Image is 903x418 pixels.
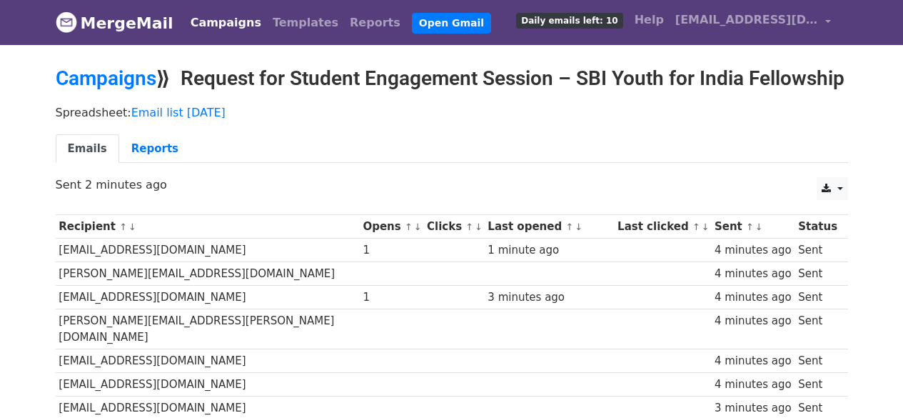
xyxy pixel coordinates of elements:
[465,222,473,232] a: ↑
[56,349,360,373] td: [EMAIL_ADDRESS][DOMAIN_NAME]
[56,373,360,397] td: [EMAIL_ADDRESS][DOMAIN_NAME]
[488,242,610,259] div: 1 minute ago
[185,9,267,37] a: Campaigns
[119,134,191,164] a: Reports
[565,222,573,232] a: ↑
[794,373,840,397] td: Sent
[56,11,77,33] img: MergeMail logo
[755,222,763,232] a: ↓
[56,8,173,38] a: MergeMail
[794,349,840,373] td: Sent
[629,6,670,34] a: Help
[711,215,794,239] th: Sent
[344,9,406,37] a: Reports
[56,262,360,286] td: [PERSON_NAME][EMAIL_ADDRESS][DOMAIN_NAME]
[56,309,360,349] td: [PERSON_NAME][EMAIL_ADDRESS][PERSON_NAME][DOMAIN_NAME]
[56,215,360,239] th: Recipient
[56,286,360,309] td: [EMAIL_ADDRESS][DOMAIN_NAME]
[746,222,754,232] a: ↑
[794,286,840,309] td: Sent
[794,309,840,349] td: Sent
[675,11,818,29] span: [EMAIL_ADDRESS][DOMAIN_NAME]
[119,222,127,232] a: ↑
[56,66,156,90] a: Campaigns
[715,242,792,259] div: 4 minutes ago
[715,353,792,369] div: 4 minutes ago
[56,134,119,164] a: Emails
[360,215,424,239] th: Opens
[423,215,484,239] th: Clicks
[414,222,422,232] a: ↓
[412,13,491,34] a: Open Gmail
[475,222,483,232] a: ↓
[670,6,837,39] a: [EMAIL_ADDRESS][DOMAIN_NAME]
[510,6,628,34] a: Daily emails left: 10
[702,222,710,232] a: ↓
[56,105,848,120] p: Spreadsheet:
[614,215,711,239] th: Last clicked
[485,215,615,239] th: Last opened
[692,222,700,232] a: ↑
[715,266,792,282] div: 4 minutes ago
[715,313,792,329] div: 4 minutes ago
[363,289,420,306] div: 1
[715,400,792,417] div: 3 minutes ago
[794,215,840,239] th: Status
[488,289,610,306] div: 3 minutes ago
[56,66,848,91] h2: ⟫ Request for Student Engagement Session – SBI Youth for India Fellowship
[267,9,344,37] a: Templates
[128,222,136,232] a: ↓
[715,289,792,306] div: 4 minutes ago
[715,377,792,393] div: 4 minutes ago
[56,239,360,262] td: [EMAIL_ADDRESS][DOMAIN_NAME]
[516,13,622,29] span: Daily emails left: 10
[405,222,413,232] a: ↑
[56,177,848,192] p: Sent 2 minutes ago
[363,242,420,259] div: 1
[575,222,582,232] a: ↓
[131,106,226,119] a: Email list [DATE]
[794,239,840,262] td: Sent
[794,262,840,286] td: Sent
